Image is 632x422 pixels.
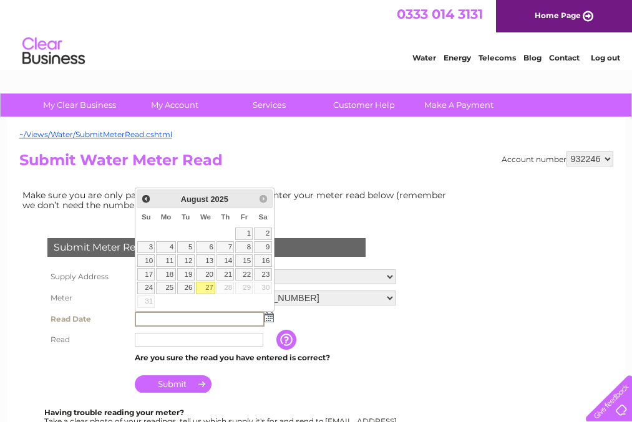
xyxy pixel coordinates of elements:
div: Clear Business is a trading name of Verastar Limited (registered in [GEOGRAPHIC_DATA] No. 3667643... [22,7,611,60]
span: Sunday [142,213,151,221]
a: 1 [235,228,253,240]
th: Read Date [44,309,132,330]
th: Supply Address [44,266,132,287]
span: Tuesday [182,213,190,221]
a: 25 [156,282,175,294]
a: 12 [177,254,195,267]
th: Read [44,330,132,350]
a: My Clear Business [28,94,131,117]
span: Friday [241,213,248,221]
img: logo.png [22,32,85,70]
a: 0333 014 3131 [397,6,483,22]
a: 9 [254,241,271,254]
span: Wednesday [200,213,211,221]
a: ~/Views/Water/SubmitMeterRead.cshtml [19,130,172,139]
a: Telecoms [479,53,516,62]
a: Customer Help [313,94,416,117]
input: Information [276,330,299,350]
a: 5 [177,241,195,254]
a: Services [218,94,321,117]
span: Thursday [221,213,230,221]
a: 21 [216,268,234,281]
img: ... [265,312,274,322]
a: Blog [523,53,542,62]
span: Saturday [259,213,268,221]
a: 20 [196,268,216,281]
a: 15 [235,254,253,267]
span: August [181,194,208,204]
a: 2 [254,228,271,240]
th: Meter [44,287,132,309]
a: Contact [549,53,580,62]
a: 10 [137,254,155,267]
a: 17 [137,268,155,281]
a: 24 [137,282,155,294]
a: Water [412,53,436,62]
a: Prev [139,191,153,206]
a: 18 [156,268,175,281]
td: Are you sure the read you have entered is correct? [132,350,399,366]
a: 8 [235,241,253,254]
a: 6 [196,241,216,254]
a: Energy [444,53,471,62]
a: 3 [137,241,155,254]
span: Prev [141,194,151,204]
a: 23 [254,268,271,281]
td: Make sure you are only paying for what you use. Simply enter your meter read below (remember we d... [19,187,456,213]
a: 22 [235,268,253,281]
a: 16 [254,254,271,267]
h2: Submit Water Meter Read [19,151,613,175]
a: 13 [196,254,216,267]
a: My Account [123,94,226,117]
a: 26 [177,282,195,294]
a: 11 [156,254,175,267]
span: 2025 [210,194,228,204]
a: 4 [156,241,175,254]
a: Make A Payment [407,94,510,117]
input: Submit [135,375,211,393]
b: Having trouble reading your meter? [44,408,184,417]
a: Log out [591,53,620,62]
a: 19 [177,268,195,281]
a: 7 [216,241,234,254]
div: Submit Meter Read [47,238,366,257]
a: 27 [196,282,216,294]
span: Monday [161,213,172,221]
a: 14 [216,254,234,267]
div: Account number [502,151,613,166]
